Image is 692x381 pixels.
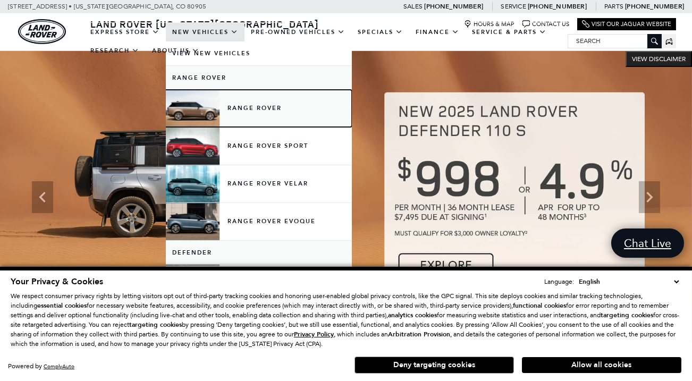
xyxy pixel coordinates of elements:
[8,363,74,370] div: Powered by
[166,203,352,240] a: Range Rover Evoque
[84,41,146,60] a: Research
[166,90,352,127] a: Range Rover
[129,320,182,329] strong: targeting cookies
[576,276,681,287] select: Language Select
[44,363,74,370] a: ComplyAuto
[166,165,352,202] a: Range Rover Velar
[166,41,352,65] a: View New Vehicles
[84,23,166,41] a: EXPRESS STORE
[37,301,87,310] strong: essential cookies
[464,20,514,28] a: Hours & Map
[403,3,423,10] span: Sales
[166,66,352,90] a: Range Rover
[146,41,206,60] a: About Us
[84,18,325,30] a: Land Rover [US_STATE][GEOGRAPHIC_DATA]
[619,236,677,250] span: Chat Live
[18,19,66,44] img: Land Rover
[351,23,409,41] a: Specials
[409,23,466,41] a: Finance
[388,311,437,319] strong: analytics cookies
[84,23,568,60] nav: Main Navigation
[166,23,244,41] a: New Vehicles
[611,228,684,258] a: Chat Live
[18,19,66,44] a: land-rover
[522,357,681,373] button: Allow all cookies
[513,301,566,310] strong: functional cookies
[544,278,574,285] div: Language:
[11,276,103,287] span: Your Privacy & Cookies
[355,357,514,374] button: Deny targeting cookies
[501,3,526,10] span: Service
[568,35,661,47] input: Search
[11,291,681,349] p: We respect consumer privacy rights by letting visitors opt out of third-party tracking cookies an...
[8,3,206,10] a: [STREET_ADDRESS] • [US_STATE][GEOGRAPHIC_DATA], CO 80905
[601,311,653,319] strong: targeting cookies
[294,330,334,338] u: Privacy Policy
[466,23,553,41] a: Service & Parts
[582,20,671,28] a: Visit Our Jaguar Website
[604,3,623,10] span: Parts
[625,2,684,11] a: [PHONE_NUMBER]
[166,265,352,302] a: Defender 90
[522,20,569,28] a: Contact Us
[166,241,352,265] a: Defender
[528,2,587,11] a: [PHONE_NUMBER]
[424,2,483,11] a: [PHONE_NUMBER]
[388,330,450,338] strong: Arbitration Provision
[32,181,53,213] div: Previous
[244,23,351,41] a: Pre-Owned Vehicles
[166,128,352,165] a: Range Rover Sport
[632,55,686,63] span: VIEW DISCLAIMER
[639,181,660,213] div: Next
[90,18,319,30] span: Land Rover [US_STATE][GEOGRAPHIC_DATA]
